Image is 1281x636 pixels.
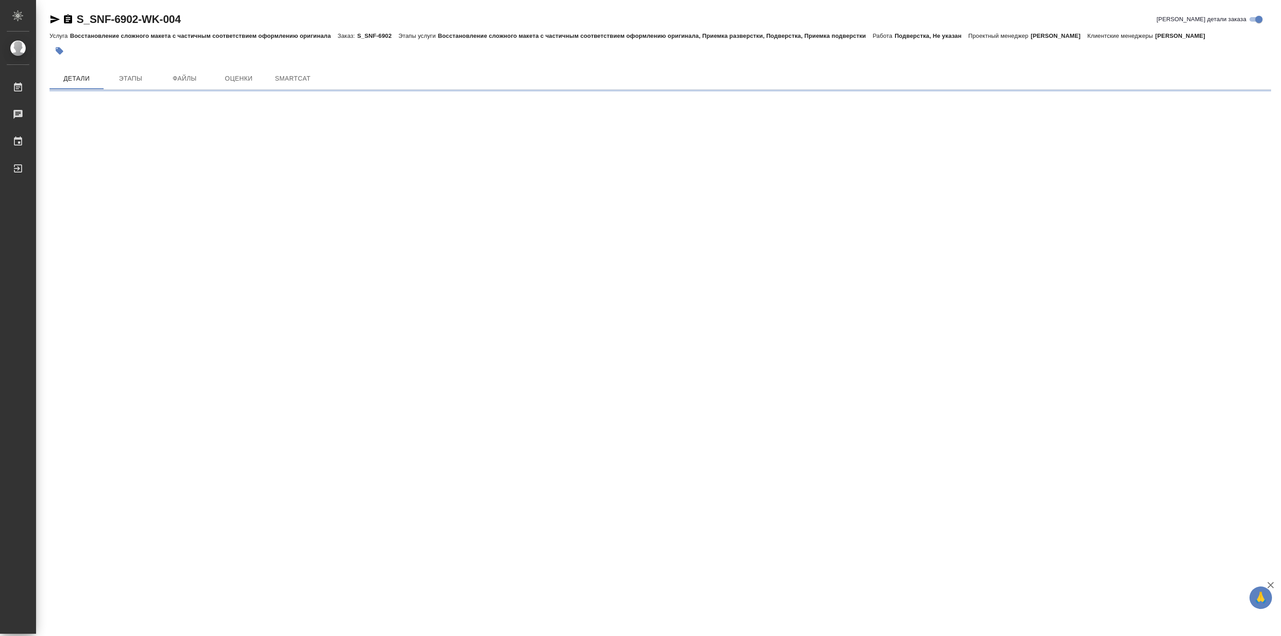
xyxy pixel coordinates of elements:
p: Подверстка, Не указан [895,32,968,39]
a: S_SNF-6902-WK-004 [77,13,181,25]
p: Работа [873,32,895,39]
button: Скопировать ссылку для ЯМессенджера [50,14,60,25]
span: Детали [55,73,98,84]
p: Клиентские менеджеры [1087,32,1155,39]
span: Оценки [217,73,260,84]
p: Этапы услуги [399,32,438,39]
p: Заказ: [338,32,357,39]
span: Этапы [109,73,152,84]
p: [PERSON_NAME] [1031,32,1087,39]
span: SmartCat [271,73,314,84]
p: [PERSON_NAME] [1155,32,1212,39]
span: [PERSON_NAME] детали заказа [1157,15,1246,24]
p: Восстановление сложного макета с частичным соответствием оформлению оригинала [70,32,337,39]
p: Восстановление сложного макета с частичным соответствием оформлению оригинала, Приемка разверстки... [438,32,872,39]
button: 🙏 [1249,586,1272,609]
p: Проектный менеджер [968,32,1031,39]
p: Услуга [50,32,70,39]
button: Скопировать ссылку [63,14,73,25]
p: S_SNF-6902 [357,32,399,39]
span: Файлы [163,73,206,84]
button: Добавить тэг [50,41,69,61]
span: 🙏 [1253,588,1268,607]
